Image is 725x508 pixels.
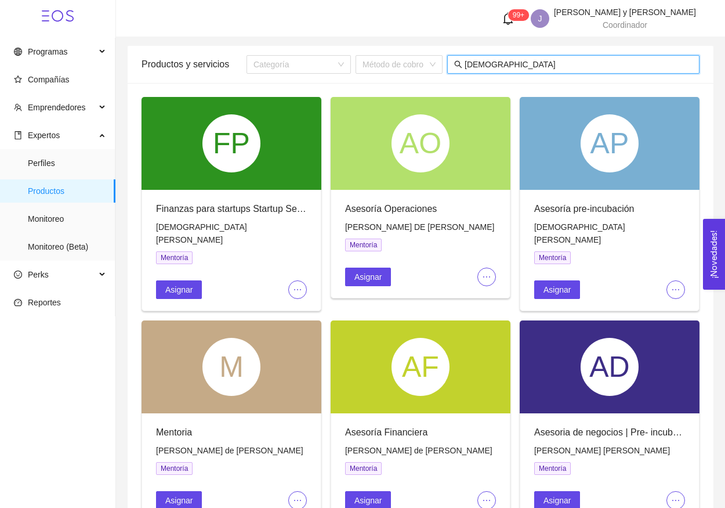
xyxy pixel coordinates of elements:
span: Perks [28,270,49,279]
div: Asesoria de negocios | Pre- incubacion EBT [534,425,685,439]
span: Asignar [354,271,382,283]
span: ellipsis [667,285,684,294]
span: Mentoría [345,462,382,475]
span: Productos [28,179,106,203]
span: Emprendedores [28,103,86,112]
span: ellipsis [289,496,306,505]
span: Asignar [543,494,571,507]
span: Monitoreo [28,207,106,230]
span: Perfiles [28,152,106,175]
span: Expertos [28,131,60,140]
span: Mentoría [156,251,193,264]
div: Asesoría pre-incubación [534,201,685,216]
span: Mentoría [156,462,193,475]
div: AD [581,338,639,396]
sup: 126 [508,9,529,21]
button: Asignar [345,268,391,286]
span: J [538,9,542,28]
div: Asesoría Operaciones [345,201,496,216]
span: [PERSON_NAME] DE [PERSON_NAME] [345,222,495,232]
span: [PERSON_NAME] de [PERSON_NAME] [156,446,303,455]
span: Mentoría [534,251,571,264]
span: [DEMOGRAPHIC_DATA][PERSON_NAME] [156,222,247,244]
span: Compañías [28,75,70,84]
span: ellipsis [289,285,306,294]
span: smile [14,271,22,279]
div: Productos y servicios [142,48,246,81]
span: [PERSON_NAME] de [PERSON_NAME] [345,446,492,455]
button: ellipsis [288,280,307,299]
div: FP [202,114,260,172]
button: Open Feedback Widget [703,219,725,290]
span: search [454,60,462,69]
span: [PERSON_NAME] [PERSON_NAME] [534,446,670,455]
button: ellipsis [477,268,496,286]
input: Buscar [465,58,693,71]
div: AO [391,114,449,172]
span: Asignar [354,494,382,507]
span: team [14,103,22,111]
span: Asignar [543,283,571,296]
div: Asesoría Financiera [345,425,496,439]
span: Mentoría [534,462,571,475]
div: AF [391,338,449,396]
span: star [14,75,22,84]
button: Asignar [156,280,202,299]
span: Monitoreo (Beta) [28,235,106,258]
span: Programas [28,47,67,56]
span: Mentoría [345,239,382,251]
span: [PERSON_NAME] y [PERSON_NAME] [554,8,696,17]
span: Coordinador [603,20,647,30]
div: Finanzas para startups Startup Sessions [156,201,307,216]
div: M [202,338,260,396]
span: dashboard [14,298,22,307]
button: Asignar [534,280,580,299]
span: ellipsis [667,496,684,505]
span: ellipsis [478,496,495,505]
span: [DEMOGRAPHIC_DATA][PERSON_NAME] [534,222,625,244]
span: Asignar [165,494,193,507]
span: global [14,48,22,56]
span: ellipsis [478,272,495,282]
span: book [14,131,22,139]
div: AP [581,114,639,172]
span: Reportes [28,298,61,307]
div: Mentoria [156,425,307,439]
span: bell [502,12,514,25]
button: ellipsis [666,280,685,299]
span: Asignar [165,283,193,296]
